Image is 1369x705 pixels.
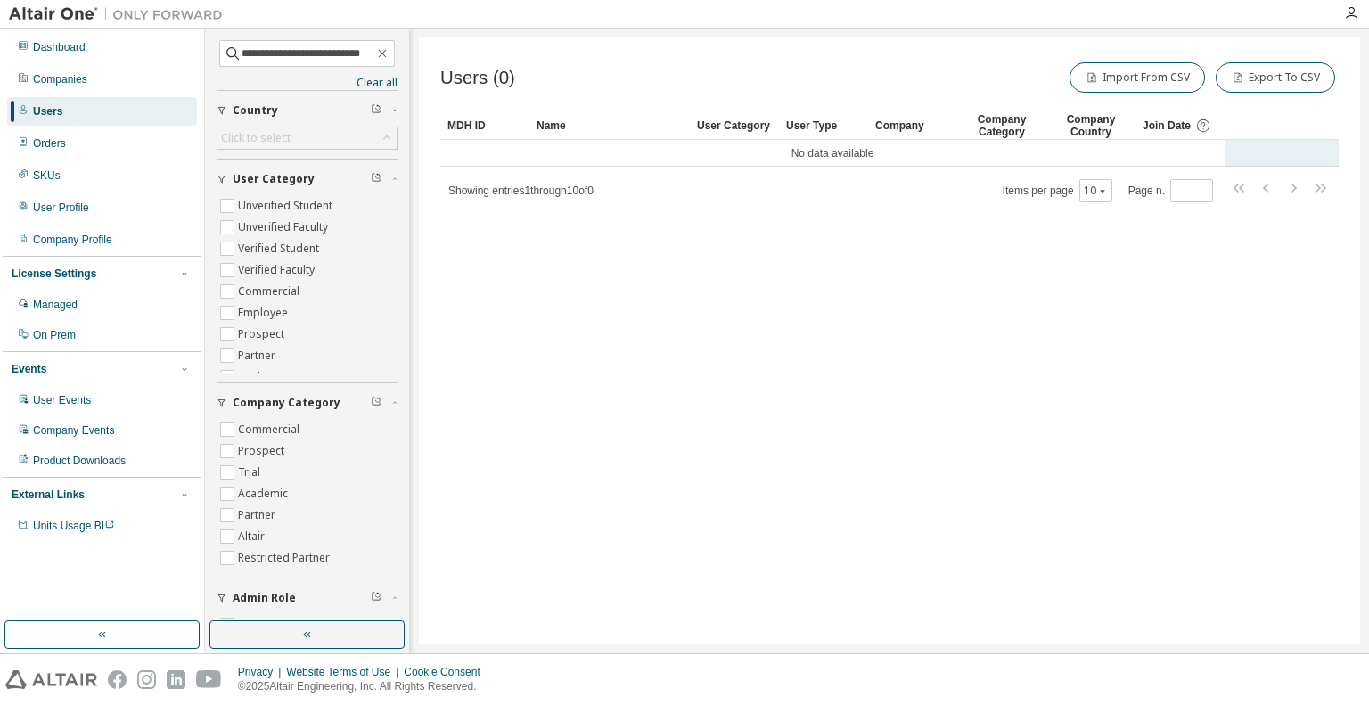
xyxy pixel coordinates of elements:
div: Events [12,362,46,376]
div: Company Category [964,111,1039,140]
div: Companies [33,72,87,86]
div: Click to select [217,127,397,149]
label: Unverified Student [238,195,336,217]
label: Commercial [238,419,303,440]
img: facebook.svg [108,670,127,689]
div: User Category [697,111,772,140]
div: Company Events [33,423,114,438]
span: Units Usage BI [33,520,115,532]
button: User Category [217,160,398,199]
label: Verified Student [238,238,323,259]
button: 10 [1084,184,1108,198]
label: Prospect [238,440,288,462]
svg: Date when the user was first added or directly signed up. If the user was deleted and later re-ad... [1195,118,1211,134]
label: Trial [238,366,264,388]
label: Commercial [238,281,303,302]
label: Partner [238,345,279,366]
button: Company Category [217,383,398,422]
button: Import From CSV [1070,62,1205,93]
p: © 2025 Altair Engineering, Inc. All Rights Reserved. [238,679,491,694]
div: Company Profile [33,233,112,247]
label: Unverified Faculty [238,217,332,238]
button: Export To CSV [1216,62,1335,93]
span: Showing entries 1 through 10 of 0 [448,184,594,197]
div: MDH ID [447,111,522,140]
img: altair_logo.svg [5,670,97,689]
span: Admin Role [233,591,296,605]
button: Admin Role [217,578,398,618]
button: Country [217,91,398,130]
div: Website Terms of Use [286,665,404,679]
div: Users [33,104,62,119]
div: License Settings [12,266,96,281]
span: Clear filter [371,172,381,186]
span: Clear filter [371,396,381,410]
label: Trial [238,462,264,483]
a: Clear all [217,76,398,90]
div: Name [537,111,683,140]
div: User Type [786,111,861,140]
span: Users (0) [440,68,515,88]
div: Orders [33,136,66,151]
div: External Links [12,488,85,502]
div: Cookie Consent [404,665,490,679]
div: Managed [33,298,78,312]
span: User Category [233,172,315,186]
span: Page n. [1128,179,1213,202]
div: Privacy [238,665,286,679]
td: No data available [440,140,1225,167]
label: Restricted Partner [238,547,333,569]
label: Prospect [238,324,288,345]
div: User Profile [33,201,89,215]
img: instagram.svg [137,670,156,689]
div: Product Downloads [33,454,126,468]
span: Clear filter [371,591,381,605]
span: Join Date [1143,119,1191,132]
span: Country [233,103,278,118]
div: Company [875,111,950,140]
label: Root [238,614,266,635]
label: Partner [238,504,279,526]
span: Company Category [233,396,340,410]
label: Altair [238,526,268,547]
div: Dashboard [33,40,86,54]
img: youtube.svg [196,670,222,689]
img: Altair One [9,5,232,23]
label: Employee [238,302,291,324]
label: Academic [238,483,291,504]
div: User Events [33,393,91,407]
div: Click to select [221,131,291,145]
div: Company Country [1053,111,1128,140]
div: On Prem [33,328,76,342]
img: linkedin.svg [167,670,185,689]
label: Verified Faculty [238,259,318,281]
div: SKUs [33,168,61,183]
span: Clear filter [371,103,381,118]
span: Items per page [1003,179,1112,202]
